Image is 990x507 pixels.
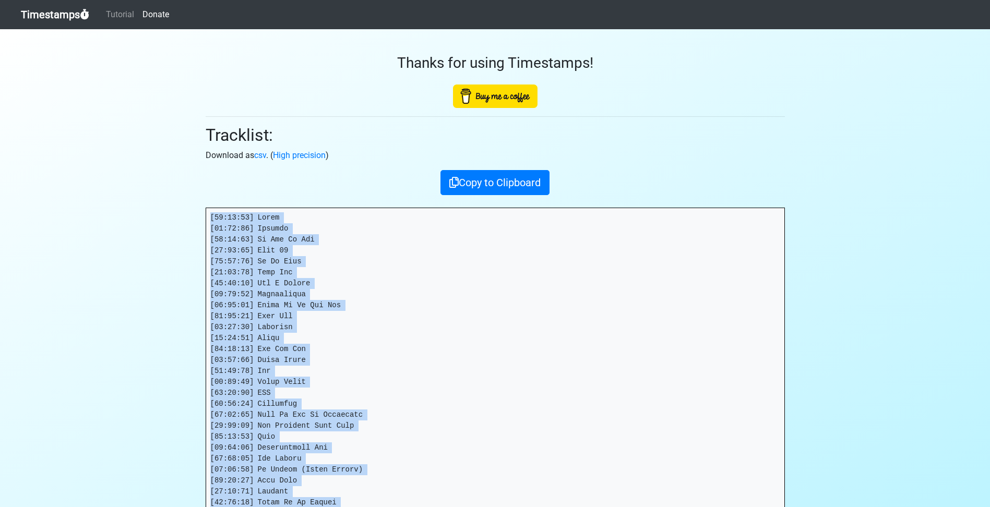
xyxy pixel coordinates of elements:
[138,4,173,25] a: Donate
[21,4,89,25] a: Timestamps
[206,125,785,145] h2: Tracklist:
[254,150,266,160] a: csv
[273,150,326,160] a: High precision
[440,170,550,195] button: Copy to Clipboard
[206,54,785,72] h3: Thanks for using Timestamps!
[453,84,538,108] img: Buy Me A Coffee
[206,149,785,162] p: Download as . ( )
[102,4,138,25] a: Tutorial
